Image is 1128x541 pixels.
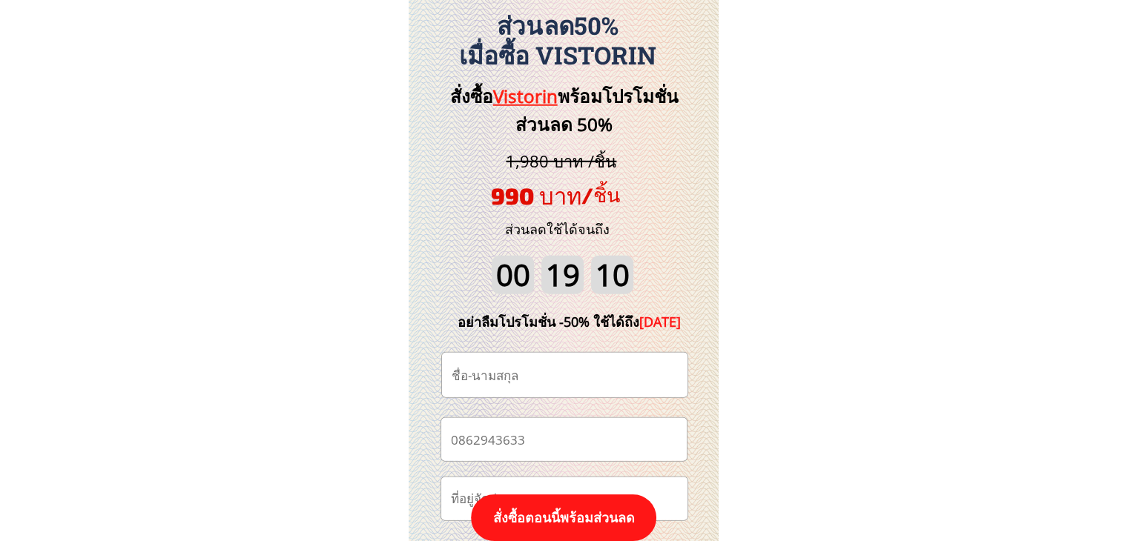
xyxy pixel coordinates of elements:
p: สั่งซื้อตอนนี้พร้อมส่วนลด [471,494,656,541]
span: 990 บาท [491,182,581,209]
span: Vistorin [493,84,558,108]
span: [DATE] [639,313,681,331]
h3: ส่วนลด50% เมื่อซื้อ Vistorin [400,11,715,70]
input: เบอร์โทรศัพท์ [447,418,681,460]
span: /ชิ้น [581,182,620,206]
input: ชื่อ-นามสกุล [448,353,682,397]
span: 1,980 บาท /ชิ้น [506,150,616,172]
div: อย่าลืมโปรโมชั่น -50% ใช้ได้ถึง [435,311,704,333]
h3: ส่วนลดใช้ได้จนถึง [485,219,630,240]
h3: สั่งซื้อ พร้อมโปรโมชั่นส่วนลด 50% [425,82,703,139]
input: ที่อยู่จัดส่ง [447,477,682,520]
